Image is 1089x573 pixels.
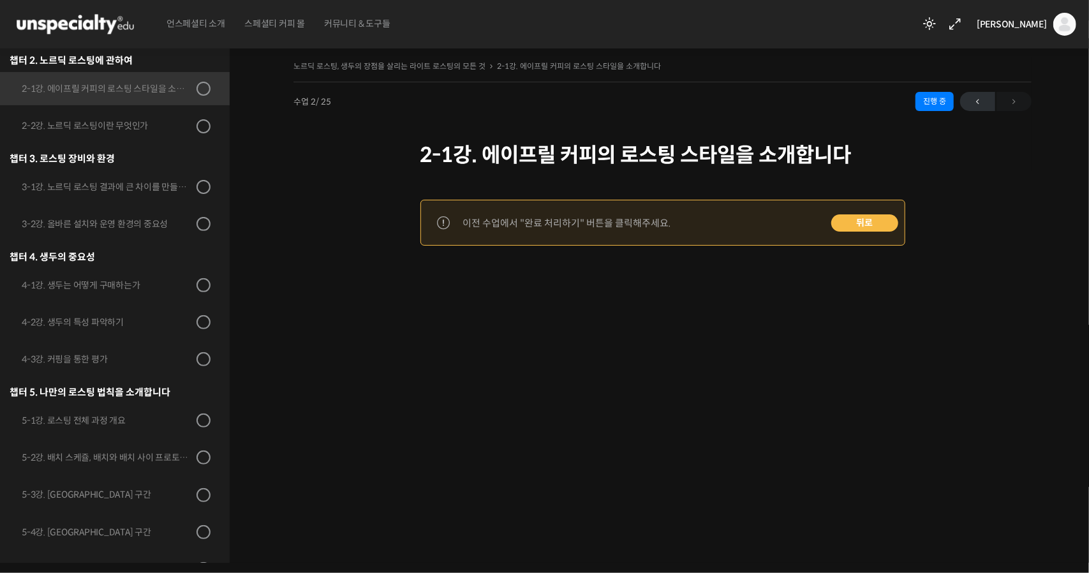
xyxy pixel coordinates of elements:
[915,92,954,111] div: 진행 중
[463,214,671,232] div: 이전 수업에서 "완료 처리하기" 버튼을 클릭해주세요.
[22,450,193,465] div: 5-2강. 배치 스케쥴, 배치와 배치 사이 프로토콜 & 투입 온도
[22,487,193,502] div: 5-3강. [GEOGRAPHIC_DATA] 구간
[22,180,193,194] div: 3-1강. 노르딕 로스팅 결과에 큰 차이를 만들어내는 로스팅 머신의 종류와 환경
[316,96,331,107] span: / 25
[40,424,48,434] span: 홈
[977,19,1047,30] span: [PERSON_NAME]
[22,525,193,539] div: 5-4강. [GEOGRAPHIC_DATA] 구간
[22,217,193,231] div: 3-2강. 올바른 설치와 운영 환경의 중요성
[10,52,211,69] div: 챕터 2. 노르딕 로스팅에 관하여
[420,143,905,167] h1: 2-1강. 에이프릴 커피의 로스팅 스타일을 소개합니다
[84,405,165,436] a: 대화
[960,92,995,111] a: ←이전
[22,82,193,96] div: 2-1강. 에이프릴 커피의 로스팅 스타일을 소개합니다
[10,248,211,265] div: 챕터 4. 생두의 중요성
[293,98,331,106] span: 수업 2
[197,424,212,434] span: 설정
[4,405,84,436] a: 홈
[22,119,193,133] div: 2-2강. 노르딕 로스팅이란 무엇인가
[165,405,245,436] a: 설정
[117,424,132,435] span: 대화
[293,61,485,71] a: 노르딕 로스팅, 생두의 장점을 살리는 라이트 로스팅의 모든 것
[10,150,211,167] div: 챕터 3. 로스팅 장비와 환경
[960,93,995,110] span: ←
[22,413,193,428] div: 5-1강. 로스팅 전체 과정 개요
[497,61,661,71] a: 2-1강. 에이프릴 커피의 로스팅 스타일을 소개합니다
[831,214,898,232] a: 뒤로
[22,352,193,366] div: 4-3강. 커핑을 통한 평가
[22,315,193,329] div: 4-2강. 생두의 특성 파악하기
[10,383,211,401] div: 챕터 5. 나만의 로스팅 법칙을 소개합니다
[22,278,193,292] div: 4-1강. 생두는 어떻게 구매하는가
